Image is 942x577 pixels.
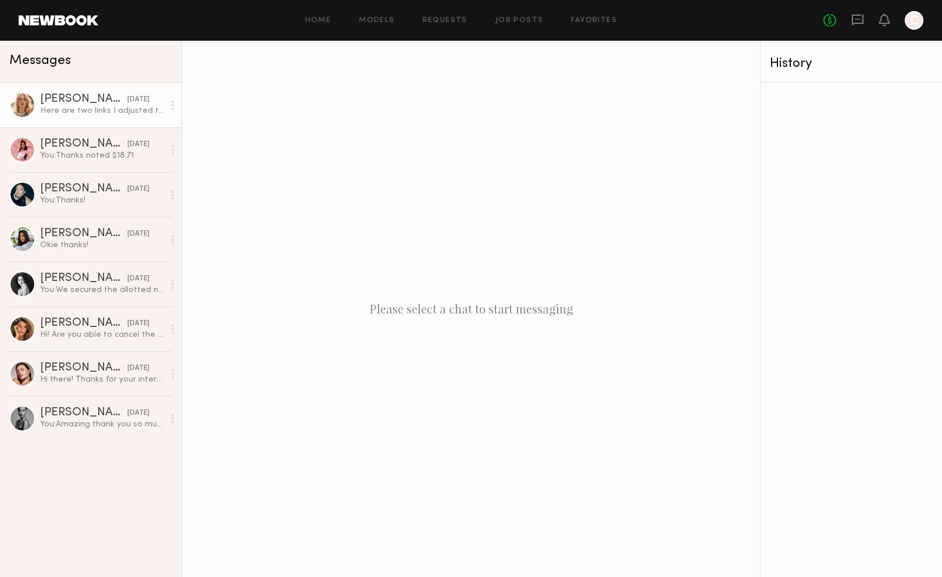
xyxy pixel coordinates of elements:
[40,240,164,251] div: Okie thanks!
[571,17,617,24] a: Favorites
[305,17,331,24] a: Home
[40,374,164,385] div: Hi there! Thanks for your interest :) Is there any flexibility in the budget? Typically for an ed...
[40,329,164,340] div: Hi! Are you able to cancel the job please? Just want to make sure you don’t send products my way....
[359,17,394,24] a: Models
[127,408,149,419] div: [DATE]
[127,229,149,240] div: [DATE]
[127,184,149,195] div: [DATE]
[40,419,164,430] div: You: Amazing thank you so much [PERSON_NAME]
[40,138,127,150] div: [PERSON_NAME]
[182,41,760,577] div: Please select a chat to start messaging
[40,318,127,329] div: [PERSON_NAME]
[40,150,164,161] div: You: Thanks noted $18.71
[127,139,149,150] div: [DATE]
[40,362,127,374] div: [PERSON_NAME]
[127,94,149,105] div: [DATE]
[905,11,923,30] a: C
[40,273,127,284] div: [PERSON_NAME]
[495,17,544,24] a: Job Posts
[770,57,933,70] div: History
[127,318,149,329] div: [DATE]
[40,228,127,240] div: [PERSON_NAME]
[40,195,164,206] div: You: Thanks!
[40,105,164,116] div: Here are two links I adjusted the volume and put the music and one of them is slightly darker as ...
[127,363,149,374] div: [DATE]
[40,183,127,195] div: [PERSON_NAME]
[9,54,71,67] span: Messages
[127,273,149,284] div: [DATE]
[40,407,127,419] div: [PERSON_NAME]
[423,17,468,24] a: Requests
[40,94,127,105] div: [PERSON_NAME]
[40,284,164,295] div: You: We secured the allotted number of partnerships. I will reach out if we need additional conte...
